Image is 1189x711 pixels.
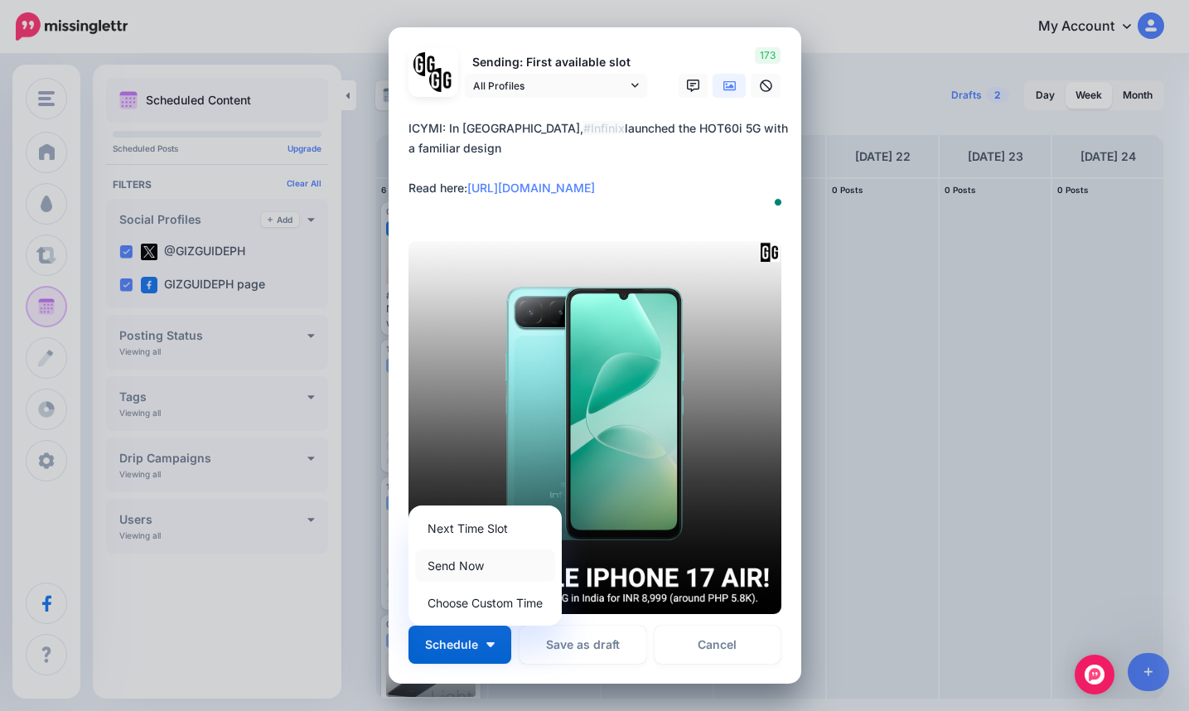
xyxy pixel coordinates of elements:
[429,68,453,92] img: JT5sWCfR-79925.png
[408,118,790,218] textarea: To enrich screen reader interactions, please activate Accessibility in Grammarly extension settings
[415,549,555,582] a: Send Now
[655,626,781,664] a: Cancel
[413,52,437,76] img: 353459792_649996473822713_4483302954317148903_n-bsa138318.png
[755,47,781,64] span: 173
[520,626,646,664] button: Save as draft
[486,642,495,647] img: arrow-down-white.png
[1075,655,1114,694] div: Open Intercom Messenger
[415,587,555,619] a: Choose Custom Time
[408,626,511,664] button: Schedule
[408,505,562,626] div: Schedule
[425,639,478,651] span: Schedule
[465,53,647,72] p: Sending: First available slot
[415,512,555,544] a: Next Time Slot
[473,77,627,94] span: All Profiles
[465,74,647,98] a: All Profiles
[408,118,790,198] div: ICYMI: In [GEOGRAPHIC_DATA], launched the HOT60i 5G with a familiar design Read here:
[408,241,781,614] img: 7Y6C4BJNV18OYBUYKG1FTWYFNQSD44IT.png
